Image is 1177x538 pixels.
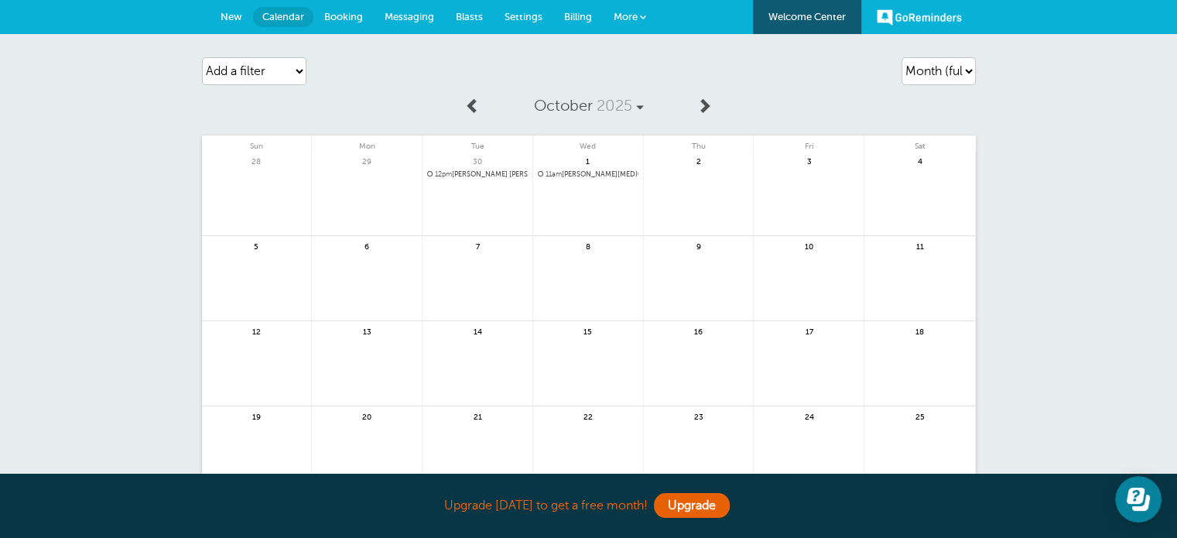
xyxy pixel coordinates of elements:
a: Upgrade [654,493,730,518]
span: 25 [913,410,927,422]
span: 13 [360,325,374,337]
span: 22 [581,410,595,422]
span: 16 [692,325,706,337]
span: October [533,97,592,115]
span: 28 [249,155,263,166]
span: 7 [470,240,484,252]
span: 5 [249,240,263,252]
span: 21 [470,410,484,422]
span: Calendar [262,11,304,22]
span: 3 [802,155,816,166]
span: 30 [470,155,484,166]
span: Sun [202,135,312,151]
iframe: Resource center [1115,476,1162,523]
span: 4 [913,155,927,166]
span: Mon [312,135,422,151]
span: 15 [581,325,595,337]
span: Sat [864,135,975,151]
span: 17 [802,325,816,337]
span: 12 [249,325,263,337]
span: 14 [470,325,484,337]
span: 19 [249,410,263,422]
a: Calendar [253,7,313,27]
span: Thu [644,135,754,151]
a: 12pm[PERSON_NAME] [PERSON_NAME] [427,170,528,179]
span: Tue [423,135,532,151]
span: New [221,11,242,22]
a: 11am[PERSON_NAME][MEDICAL_DATA] [538,170,638,179]
span: 2 [692,155,706,166]
span: 18 [913,325,927,337]
span: Blasts [456,11,483,22]
span: 29 [360,155,374,166]
span: 11 [913,240,927,252]
span: 9 [692,240,706,252]
span: 24 [802,410,816,422]
span: 8 [581,240,595,252]
span: Fri [754,135,864,151]
span: 2025 [596,97,631,115]
span: More [614,11,638,22]
span: Paton Zingrich [427,170,528,179]
span: Messaging [385,11,434,22]
span: Settings [505,11,542,22]
div: Upgrade [DATE] to get a free month! [202,489,976,523]
span: 20 [360,410,374,422]
span: 10 [802,240,816,252]
span: 11am [546,170,562,178]
a: October 2025 [488,89,688,123]
span: 23 [692,410,706,422]
span: 1 [581,155,595,166]
span: 6 [360,240,374,252]
span: RL Nix [538,170,638,179]
span: Booking [324,11,363,22]
span: Billing [564,11,592,22]
span: Wed [533,135,643,151]
span: 12pm [435,170,452,178]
